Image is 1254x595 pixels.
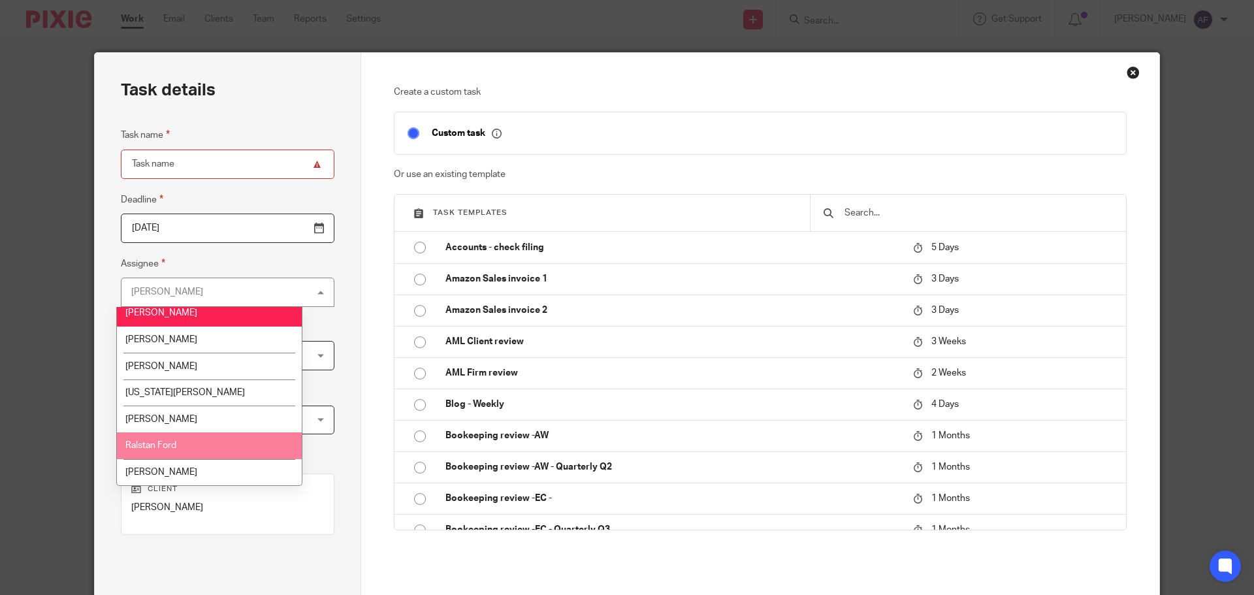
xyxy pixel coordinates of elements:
[125,388,245,397] span: [US_STATE][PERSON_NAME]
[445,460,900,474] p: Bookeeping review -AW - Quarterly Q2
[125,415,197,424] span: [PERSON_NAME]
[125,308,197,317] span: [PERSON_NAME]
[445,398,900,411] p: Blog - Weekly
[125,335,197,344] span: [PERSON_NAME]
[121,192,163,207] label: Deadline
[125,441,176,450] span: Ralstan Ford
[121,256,165,271] label: Assignee
[433,209,507,216] span: Task templates
[121,127,170,142] label: Task name
[121,79,216,101] h2: Task details
[931,306,959,315] span: 3 Days
[445,492,900,505] p: Bookeeping review -EC -
[931,525,970,534] span: 1 Months
[931,274,959,283] span: 3 Days
[445,429,900,442] p: Bookeeping review -AW
[931,243,959,252] span: 5 Days
[394,86,1127,99] p: Create a custom task
[445,523,900,536] p: Bookeeping review -EC - Quarterly Q3
[121,214,334,243] input: Pick a date
[131,501,324,514] p: [PERSON_NAME]
[445,241,900,254] p: Accounts - check filing
[445,335,900,348] p: AML Client review
[843,206,1113,220] input: Search...
[1127,66,1140,79] div: Close this dialog window
[931,462,970,472] span: 1 Months
[125,362,197,371] span: [PERSON_NAME]
[125,468,197,477] span: [PERSON_NAME]
[931,368,966,378] span: 2 Weeks
[445,304,900,317] p: Amazon Sales invoice 2
[121,150,334,179] input: Task name
[931,337,966,346] span: 3 Weeks
[445,366,900,379] p: AML Firm review
[432,127,502,139] p: Custom task
[931,400,959,409] span: 4 Days
[131,287,203,297] div: [PERSON_NAME]
[931,431,970,440] span: 1 Months
[131,484,324,494] p: Client
[931,494,970,503] span: 1 Months
[445,272,900,285] p: Amazon Sales invoice 1
[394,168,1127,181] p: Or use an existing template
